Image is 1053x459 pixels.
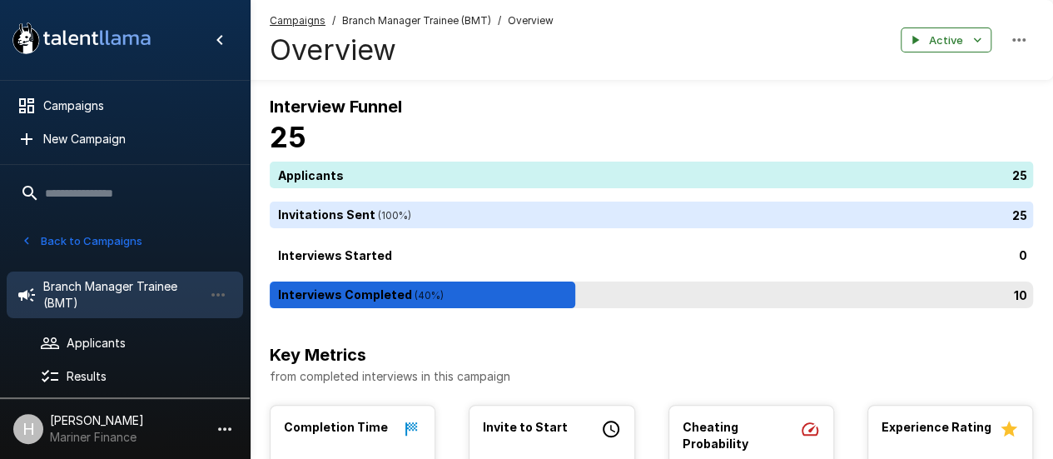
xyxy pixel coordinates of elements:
p: 0 [1019,247,1027,264]
p: from completed interviews in this campaign [270,368,1033,385]
span: / [498,12,501,29]
b: Interview Funnel [270,97,402,117]
p: 25 [1012,207,1027,224]
b: Key Metrics [270,345,366,365]
p: 25 [1012,167,1027,184]
span: Branch Manager Trainee (BMT) [342,12,491,29]
b: Completion Time [284,420,388,434]
b: 25 [270,120,306,154]
span: / [332,12,335,29]
b: Experience Rating [882,420,991,434]
b: Cheating Probability [683,420,748,451]
u: Campaigns [270,14,325,27]
button: Active [901,27,991,53]
span: Overview [508,12,554,29]
h4: Overview [270,32,554,67]
b: Invite to Start [483,420,568,434]
p: 10 [1014,287,1027,304]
